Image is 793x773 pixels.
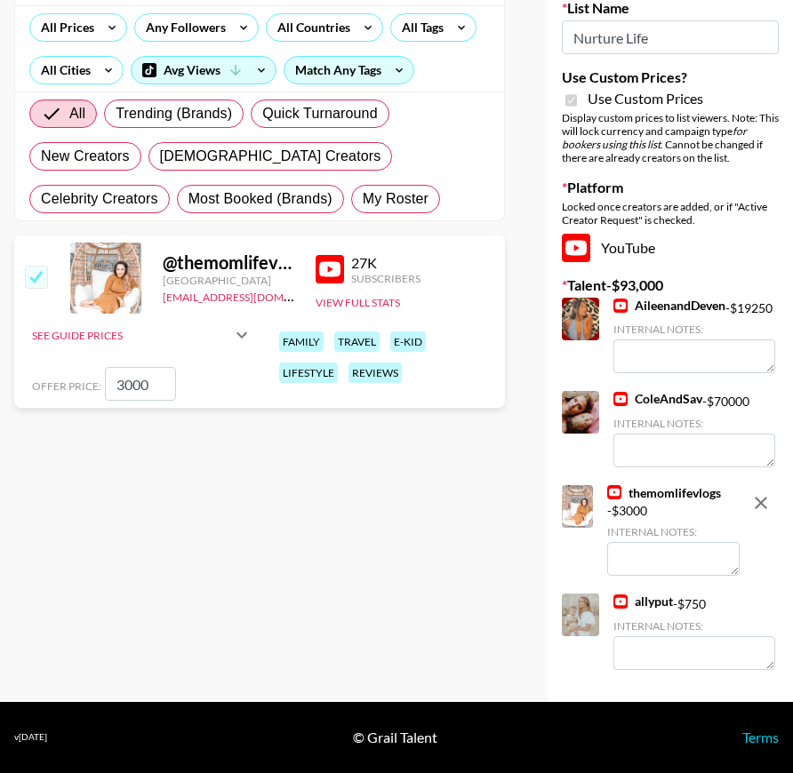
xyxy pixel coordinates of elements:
div: - $ 750 [613,594,775,669]
div: © Grail Talent [353,729,437,746]
div: All Tags [391,14,447,41]
div: - $ 19250 [613,298,775,373]
img: YouTube [613,392,628,406]
label: Talent - $ 93,000 [562,276,779,294]
div: lifestyle [279,363,338,383]
div: e-kid [390,331,426,352]
div: family [279,331,324,352]
div: Internal Notes: [613,619,775,633]
div: See Guide Prices [32,329,231,342]
div: Avg Views [132,57,276,84]
span: New Creators [41,146,130,167]
img: YouTube [613,299,628,313]
div: All Prices [30,14,98,41]
div: All Countries [267,14,354,41]
div: reviews [348,363,402,383]
div: See Guide Prices [32,314,252,356]
div: - $ 3000 [607,485,741,577]
img: YouTube [613,594,628,609]
em: for bookers using this list [562,124,747,151]
label: Platform [562,179,779,196]
div: Locked once creators are added, or if "Active Creator Request" is checked. [562,200,779,227]
a: [EMAIL_ADDRESS][DOMAIN_NAME] [163,287,341,304]
a: ColeAndSav [613,391,702,407]
span: All [69,103,85,124]
div: [GEOGRAPHIC_DATA] [163,274,294,287]
button: remove [743,485,779,521]
span: Use Custom Prices [588,90,703,108]
div: @ themomlifevlogs [163,251,294,274]
input: 1,000 [105,367,176,401]
div: travel [334,331,380,352]
a: AileenandDeven [613,298,725,314]
button: View Full Stats [316,296,400,309]
div: Any Followers [135,14,229,41]
span: Trending (Brands) [116,103,232,124]
div: Subscribers [351,272,421,285]
div: Internal Notes: [613,323,775,336]
a: allyput [613,594,673,610]
div: Display custom prices to list viewers. Note: This will lock currency and campaign type . Cannot b... [562,111,779,164]
span: My Roster [363,188,429,210]
span: [DEMOGRAPHIC_DATA] Creators [160,146,381,167]
a: themomlifevlogs [607,485,721,501]
div: Internal Notes: [613,417,775,430]
div: Internal Notes: [607,525,741,538]
div: All Cities [30,57,94,84]
div: Match Any Tags [284,57,413,84]
span: Quick Turnaround [262,103,378,124]
img: YouTube [316,255,344,283]
div: v [DATE] [14,731,47,743]
div: YouTube [562,234,779,262]
span: Most Booked (Brands) [188,188,332,210]
span: Offer Price: [32,379,101,393]
span: Celebrity Creators [41,188,158,210]
img: YouTube [562,234,590,262]
div: - $ 70000 [613,391,775,466]
label: Use Custom Prices? [562,68,779,86]
img: YouTube [607,485,621,499]
div: 27K [351,254,421,272]
a: Terms [742,729,779,745]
